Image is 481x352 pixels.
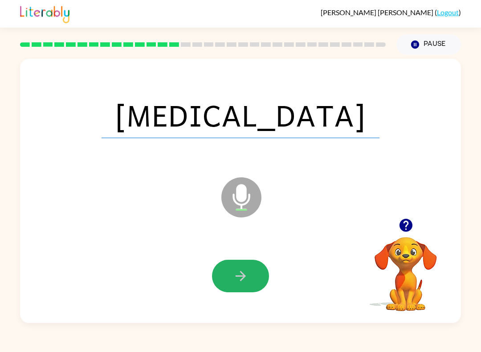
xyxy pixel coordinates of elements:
[321,8,461,16] div: ( )
[321,8,435,16] span: [PERSON_NAME] [PERSON_NAME]
[102,92,379,138] span: [MEDICAL_DATA]
[396,34,461,55] button: Pause
[20,4,69,23] img: Literably
[437,8,459,16] a: Logout
[361,223,450,312] video: Your browser must support playing .mp4 files to use Literably. Please try using another browser.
